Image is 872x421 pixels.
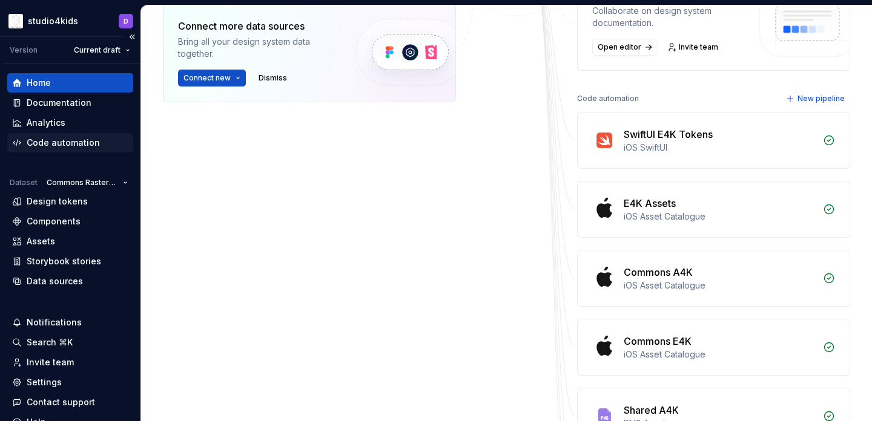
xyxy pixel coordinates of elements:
[7,353,133,372] a: Invite team
[7,212,133,231] a: Components
[178,36,335,60] div: Bring all your design system data together.
[7,373,133,392] a: Settings
[27,376,62,388] div: Settings
[10,178,38,188] div: Dataset
[41,174,133,191] button: Commons Rastered
[28,15,78,27] div: studio4kids
[27,97,91,109] div: Documentation
[27,316,82,328] div: Notifications
[27,275,83,287] div: Data sources
[253,70,292,86] button: Dismiss
[7,133,133,152] a: Code automation
[259,73,287,83] span: Dismiss
[592,5,748,29] div: Collaborate on design system documentation.
[7,272,133,291] a: Data sources
[798,94,845,103] span: New pipeline
[68,42,136,59] button: Current draft
[27,77,51,89] div: Home
[178,70,246,86] button: Connect new
[592,39,656,56] a: Open editor
[10,45,38,55] div: Version
[624,348,816,361] div: iOS Asset Catalogue
[178,19,335,33] div: Connect more data sources
[27,356,74,368] div: Invite team
[7,393,133,412] button: Contact support
[27,336,73,348] div: Search ⌘K
[624,265,693,279] div: Commons A4K
[7,73,133,93] a: Home
[27,215,81,227] div: Components
[8,14,23,28] img: f1dd3a2a-5342-4756-bcfa-e9eec4c7fc0d.png
[577,90,639,107] div: Code automation
[124,16,128,26] div: D
[7,113,133,132] a: Analytics
[27,235,55,247] div: Assets
[624,142,816,154] div: iOS SwiftUI
[7,93,133,113] a: Documentation
[664,39,724,56] a: Invite team
[679,42,718,52] span: Invite team
[27,137,100,149] div: Code automation
[598,42,641,52] span: Open editor
[2,8,138,34] button: studio4kidsD
[27,195,88,207] div: Design tokens
[27,396,95,408] div: Contact support
[27,255,101,267] div: Storybook stories
[7,252,133,271] a: Storybook stories
[624,334,692,348] div: Commons E4K
[27,117,65,129] div: Analytics
[7,313,133,332] button: Notifications
[624,403,679,417] div: Shared A4K
[183,73,231,83] span: Connect new
[782,90,850,107] button: New pipeline
[7,333,133,352] button: Search ⌘K
[124,28,140,45] button: Collapse sidebar
[47,178,118,188] span: Commons Rastered
[624,211,816,223] div: iOS Asset Catalogue
[624,196,676,211] div: E4K Assets
[624,279,816,292] div: iOS Asset Catalogue
[624,127,713,142] div: SwiftUI E4K Tokens
[7,232,133,251] a: Assets
[74,45,121,55] span: Current draft
[7,192,133,211] a: Design tokens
